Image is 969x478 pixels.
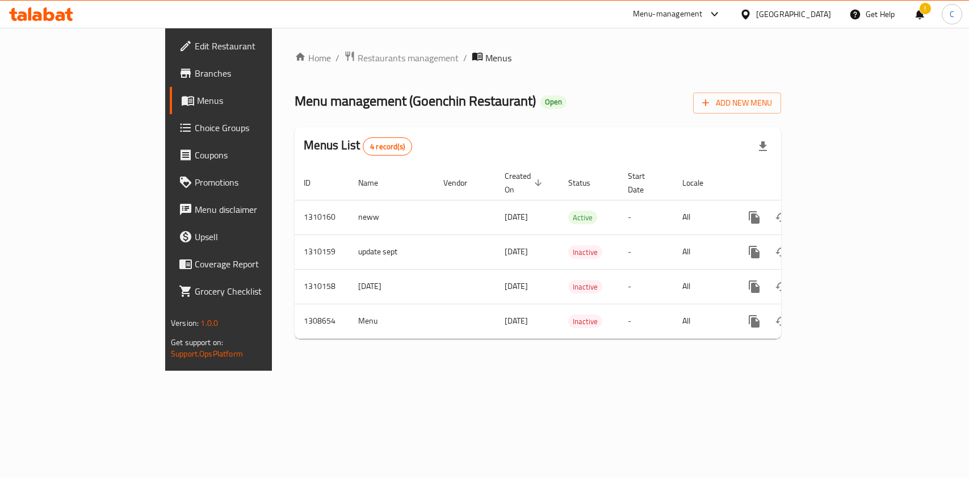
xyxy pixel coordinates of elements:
span: Menu management ( Goenchin Restaurant ) [295,88,536,114]
a: Coupons [170,141,327,169]
button: Change Status [768,308,795,335]
span: 4 record(s) [363,141,412,152]
td: All [673,200,732,234]
nav: breadcrumb [295,51,781,65]
td: - [619,269,673,304]
table: enhanced table [295,166,859,339]
span: Version: [171,316,199,330]
span: Add New Menu [702,96,772,110]
button: more [741,238,768,266]
span: Edit Restaurant [195,39,318,53]
td: neww [349,200,434,234]
a: Restaurants management [344,51,459,65]
td: All [673,269,732,304]
span: Promotions [195,175,318,189]
span: ID [304,176,325,190]
span: Active [568,211,597,224]
td: Menu [349,304,434,338]
button: Add New Menu [693,93,781,114]
span: Choice Groups [195,121,318,135]
span: Menu disclaimer [195,203,318,216]
div: Total records count [363,137,412,156]
span: 1.0.0 [200,316,218,330]
span: Name [358,176,393,190]
span: Branches [195,66,318,80]
span: Locale [682,176,718,190]
button: more [741,308,768,335]
a: Upsell [170,223,327,250]
a: Support.OpsPlatform [171,346,243,361]
div: Export file [749,133,777,160]
a: Grocery Checklist [170,278,327,305]
span: Grocery Checklist [195,284,318,298]
span: Menus [197,94,318,107]
span: [DATE] [505,313,528,328]
span: Restaurants management [358,51,459,65]
div: Menu-management [633,7,703,21]
a: Branches [170,60,327,87]
td: [DATE] [349,269,434,304]
td: - [619,200,673,234]
div: Open [540,95,567,109]
td: All [673,234,732,269]
div: Inactive [568,245,602,259]
span: Menus [485,51,511,65]
a: Promotions [170,169,327,196]
span: Get support on: [171,335,223,350]
span: Created On [505,169,546,196]
span: Vendor [443,176,482,190]
th: Actions [732,166,859,200]
span: Coupons [195,148,318,162]
button: Change Status [768,238,795,266]
a: Coverage Report [170,250,327,278]
span: [DATE] [505,209,528,224]
span: Start Date [628,169,660,196]
span: Status [568,176,605,190]
a: Edit Restaurant [170,32,327,60]
button: Change Status [768,204,795,231]
span: [DATE] [505,244,528,259]
td: update sept [349,234,434,269]
span: Coverage Report [195,257,318,271]
span: Inactive [568,315,602,328]
li: / [463,51,467,65]
a: Menu disclaimer [170,196,327,223]
span: Inactive [568,246,602,259]
span: [DATE] [505,279,528,293]
button: more [741,273,768,300]
button: more [741,204,768,231]
h2: Menus List [304,137,412,156]
td: - [619,304,673,338]
li: / [335,51,339,65]
span: Open [540,97,567,107]
td: All [673,304,732,338]
a: Menus [170,87,327,114]
td: - [619,234,673,269]
span: C [950,8,954,20]
button: Change Status [768,273,795,300]
span: Inactive [568,280,602,293]
div: [GEOGRAPHIC_DATA] [756,8,831,20]
div: Inactive [568,315,602,328]
span: Upsell [195,230,318,244]
a: Choice Groups [170,114,327,141]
